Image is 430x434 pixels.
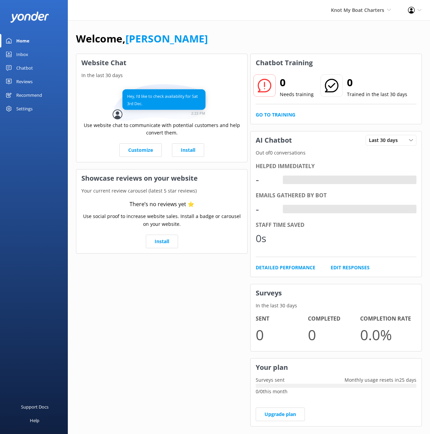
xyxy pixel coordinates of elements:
div: - [256,171,276,188]
div: Emails gathered by bot [256,191,416,200]
span: Knot My Boat Charters [331,7,384,13]
p: 0 [308,323,360,346]
div: - [256,201,276,217]
p: 0 / 0 this month [256,388,416,395]
p: Surveys sent [251,376,290,384]
p: Use social proof to increase website sales. Install a badge or carousel on your website. [81,213,242,228]
a: Edit Responses [331,264,370,271]
h3: Surveys [251,284,422,302]
div: There’s no reviews yet ⭐ [130,200,194,209]
p: Your current review carousel (latest 5 star reviews) [76,187,247,195]
div: Reviews [16,75,33,88]
p: In the last 30 days [251,302,422,309]
a: Install [146,235,178,248]
p: Out of 0 conversations [251,149,422,157]
a: Install [172,143,204,157]
span: Last 30 days [369,137,402,144]
p: 0.0 % [360,323,412,346]
p: Trained in the last 30 days [347,91,407,98]
p: Needs training [280,91,314,98]
h3: Your plan [251,359,422,376]
h4: Completed [308,314,360,323]
a: Detailed Performance [256,264,315,271]
p: Monthly usage resets in 25 days [339,376,422,384]
img: yonder-white-logo.png [10,12,49,23]
p: Use website chat to communicate with potential customers and help convert them. [81,122,242,137]
a: Upgrade plan [256,408,305,421]
div: Recommend [16,88,42,102]
div: Help [30,414,39,427]
div: 0s [256,230,276,247]
h3: AI Chatbot [251,131,297,149]
a: Go to Training [256,111,295,119]
h2: 0 [280,74,314,91]
div: Home [16,34,30,48]
div: Staff time saved [256,221,416,230]
p: In the last 30 days [76,72,247,79]
h1: Welcome, [76,31,208,47]
h4: Completion Rate [360,314,412,323]
div: Helped immediately [256,162,416,171]
h3: Website Chat [76,54,247,72]
h2: 0 [347,74,407,91]
a: [PERSON_NAME] [125,32,208,46]
p: 0 [256,323,308,346]
h3: Showcase reviews on your website [76,169,247,187]
div: - [283,176,288,184]
h4: Sent [256,314,308,323]
h3: Chatbot Training [251,54,318,72]
a: Customize [119,143,162,157]
div: Support Docs [21,400,48,414]
div: - [283,205,288,214]
div: Settings [16,102,33,115]
div: Chatbot [16,61,33,75]
img: conversation... [113,84,211,121]
div: Inbox [16,48,28,61]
